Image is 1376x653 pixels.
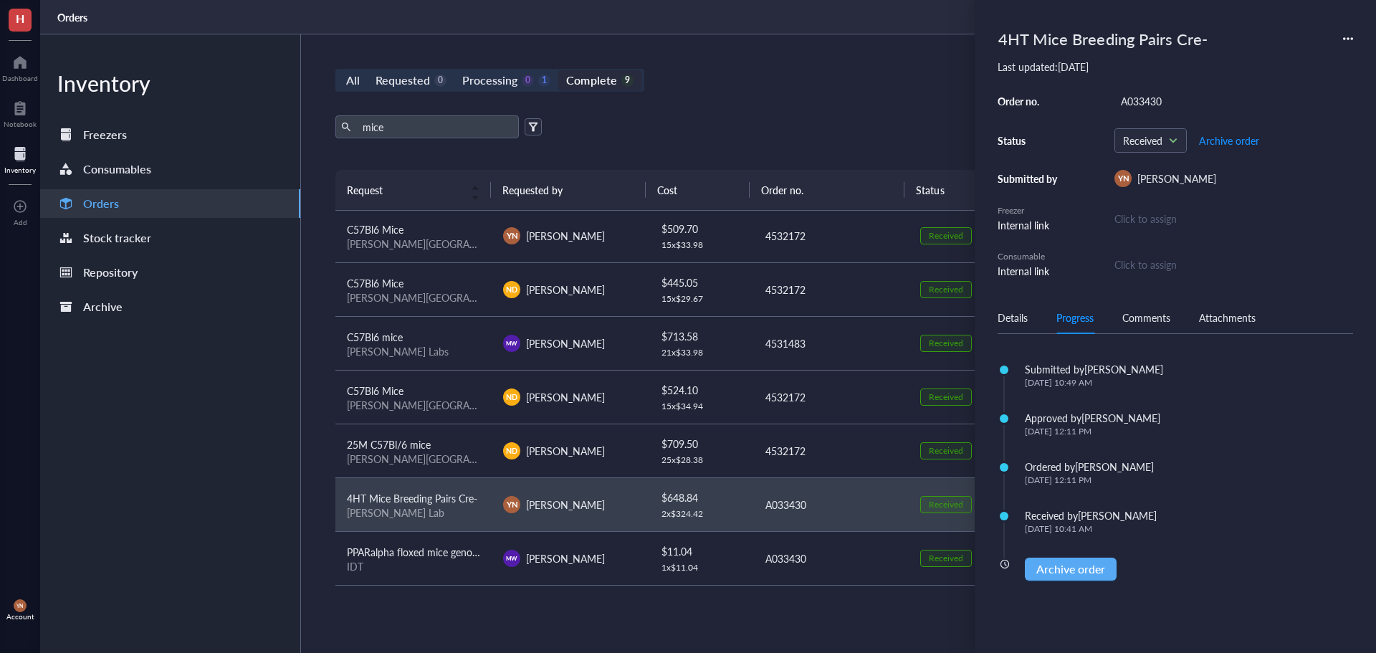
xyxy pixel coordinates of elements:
[998,60,1353,73] div: Last updated: [DATE]
[522,75,534,87] div: 0
[4,120,37,128] div: Notebook
[506,554,517,563] span: MW
[526,229,605,243] span: [PERSON_NAME]
[57,11,90,24] a: Orders
[347,291,480,304] div: [PERSON_NAME][GEOGRAPHIC_DATA]
[752,262,909,316] td: 4532172
[752,370,909,424] td: 4532172
[1198,129,1260,152] button: Archive order
[83,262,138,282] div: Repository
[661,454,742,466] div: 25 x $ 28.38
[506,445,517,457] span: ND
[765,389,897,405] div: 4532172
[335,69,644,92] div: segmented control
[752,424,909,477] td: 4532172
[526,336,605,351] span: [PERSON_NAME]
[661,490,742,505] div: $ 648.84
[83,125,127,145] div: Freezers
[752,531,909,585] td: A033430
[526,551,605,566] span: [PERSON_NAME]
[83,159,151,179] div: Consumables
[1025,411,1071,424] div: Approved
[1114,257,1353,272] div: Click to assign
[998,263,1062,279] div: Internal link
[40,155,300,183] a: Consumables
[1025,377,1163,389] div: [DATE] 10:49 AM
[6,612,34,621] div: Account
[2,51,38,82] a: Dashboard
[347,399,480,411] div: [PERSON_NAME][GEOGRAPHIC_DATA]
[335,170,491,210] th: Request
[2,74,38,82] div: Dashboard
[357,116,513,138] input: Find orders in table
[661,275,742,290] div: $ 445.05
[1025,523,1157,535] div: [DATE] 10:41 AM
[661,328,742,344] div: $ 713.58
[661,436,742,452] div: $ 709.50
[1025,509,1067,522] div: Received
[752,316,909,370] td: 4531483
[566,70,616,90] div: Complete
[462,70,517,90] div: Processing
[929,391,963,403] div: Received
[1114,91,1353,111] div: A033430
[765,550,897,566] div: A033430
[1067,509,1157,522] div: by [PERSON_NAME]
[1074,363,1163,376] div: by [PERSON_NAME]
[40,258,300,287] a: Repository
[1137,171,1216,186] span: [PERSON_NAME]
[929,338,963,349] div: Received
[347,452,480,465] div: [PERSON_NAME][GEOGRAPHIC_DATA]
[526,444,605,458] span: [PERSON_NAME]
[929,499,963,510] div: Received
[1025,558,1117,581] button: Archive order
[765,282,897,297] div: 4532172
[998,134,1062,147] div: Status
[1056,310,1094,325] div: Progress
[621,75,634,87] div: 9
[40,120,300,149] a: Freezers
[765,335,897,351] div: 4531483
[526,282,605,297] span: [PERSON_NAME]
[526,390,605,404] span: [PERSON_NAME]
[661,382,742,398] div: $ 524.10
[347,560,480,573] div: IDT
[347,437,431,452] span: 25M C57Bl/6 mice
[347,276,403,290] span: C57Bl6 Mice
[506,229,517,242] span: YN
[4,97,37,128] a: Notebook
[1025,460,1064,473] div: Ordered
[765,228,897,244] div: 4532172
[661,347,742,358] div: 21 x $ 33.98
[992,23,1214,54] div: 4HT Mice Breeding Pairs Cre-
[661,293,742,305] div: 15 x $ 29.67
[1064,460,1154,473] div: by [PERSON_NAME]
[506,339,517,348] span: MW
[16,603,24,609] span: YN
[765,497,897,513] div: A033430
[929,553,963,564] div: Received
[929,445,963,457] div: Received
[661,562,742,573] div: 1 x $ 11.04
[347,506,480,519] div: [PERSON_NAME] Lab
[83,297,123,317] div: Archive
[1117,173,1129,185] span: YN
[506,284,517,295] span: ND
[1199,135,1259,146] span: Archive order
[998,172,1062,185] div: Submitted by
[661,221,742,237] div: $ 509.70
[83,228,151,248] div: Stock tracker
[376,70,430,90] div: Requested
[346,70,360,90] div: All
[491,170,646,210] th: Requested by
[347,345,480,358] div: [PERSON_NAME] Labs
[14,218,27,227] div: Add
[434,75,446,87] div: 0
[40,69,300,97] div: Inventory
[998,310,1028,325] div: Details
[998,95,1062,108] div: Order no.
[347,491,477,505] span: 4HT Mice Breeding Pairs Cre-
[765,443,897,459] div: 4532172
[998,250,1062,263] div: Consumable
[40,189,300,218] a: Orders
